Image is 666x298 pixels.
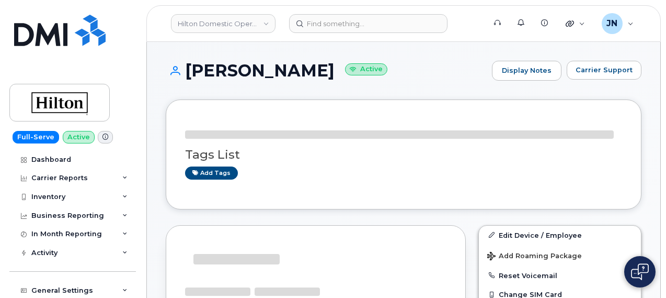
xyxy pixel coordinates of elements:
[487,252,582,262] span: Add Roaming Package
[479,245,641,266] button: Add Roaming Package
[479,266,641,285] button: Reset Voicemail
[492,61,561,81] a: Display Notes
[345,63,387,75] small: Active
[479,226,641,245] a: Edit Device / Employee
[185,148,622,161] h3: Tags List
[166,61,487,80] h1: [PERSON_NAME]
[567,61,641,80] button: Carrier Support
[631,263,649,280] img: Open chat
[185,167,238,180] a: Add tags
[576,65,633,75] span: Carrier Support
